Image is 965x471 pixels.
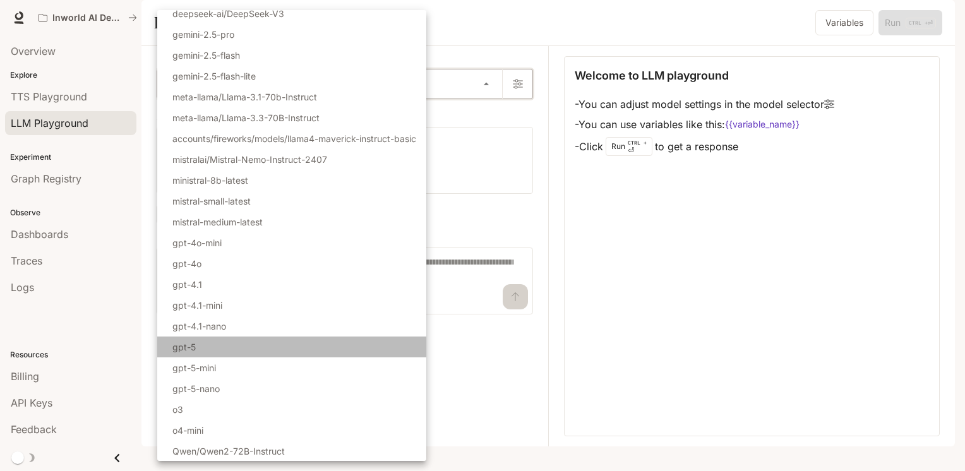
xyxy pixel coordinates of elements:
[172,424,203,437] p: o4-mini
[172,340,196,354] p: gpt-5
[172,194,251,208] p: mistral-small-latest
[172,236,222,249] p: gpt-4o-mini
[172,257,201,270] p: gpt-4o
[172,111,320,124] p: meta-llama/Llama-3.3-70B-Instruct
[172,319,226,333] p: gpt-4.1-nano
[172,174,248,187] p: ministral-8b-latest
[172,444,285,458] p: Qwen/Qwen2-72B-Instruct
[172,299,222,312] p: gpt-4.1-mini
[172,49,240,62] p: gemini-2.5-flash
[172,153,327,166] p: mistralai/Mistral-Nemo-Instruct-2407
[172,90,317,104] p: meta-llama/Llama-3.1-70b-Instruct
[172,382,220,395] p: gpt-5-nano
[172,278,202,291] p: gpt-4.1
[172,361,216,374] p: gpt-5-mini
[172,7,284,20] p: deepseek-ai/DeepSeek-V3
[172,69,256,83] p: gemini-2.5-flash-lite
[172,215,263,229] p: mistral-medium-latest
[172,403,183,416] p: o3
[172,28,234,41] p: gemini-2.5-pro
[172,132,416,145] p: accounts/fireworks/models/llama4-maverick-instruct-basic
